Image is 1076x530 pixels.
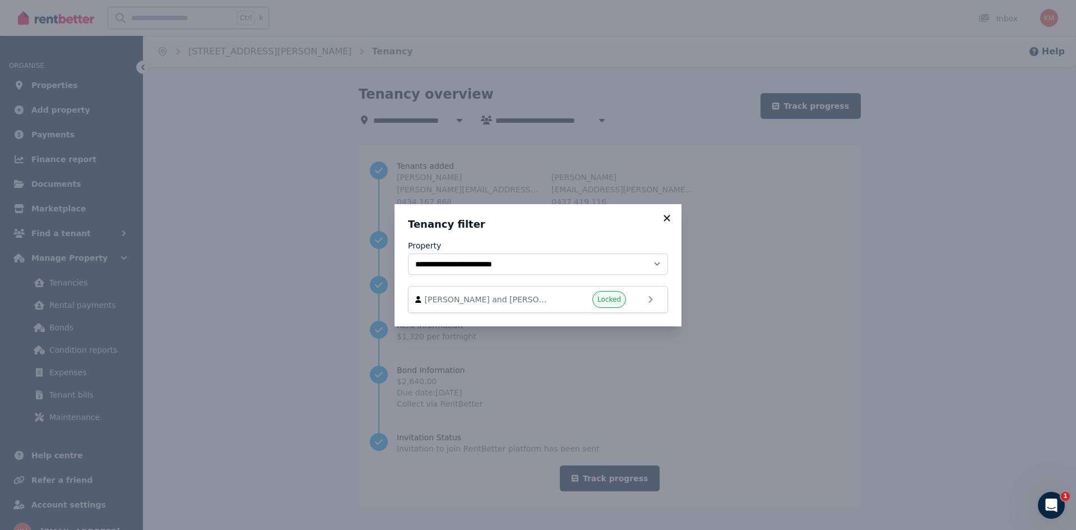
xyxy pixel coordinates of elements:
span: Locked [597,295,621,304]
h3: Tenancy filter [408,218,668,231]
span: 1 [1061,492,1070,501]
a: [PERSON_NAME] and [PERSON_NAME]Locked [408,286,668,313]
label: Property [408,240,441,251]
iframe: Intercom live chat [1038,492,1065,519]
span: [PERSON_NAME] and [PERSON_NAME] [425,294,553,305]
